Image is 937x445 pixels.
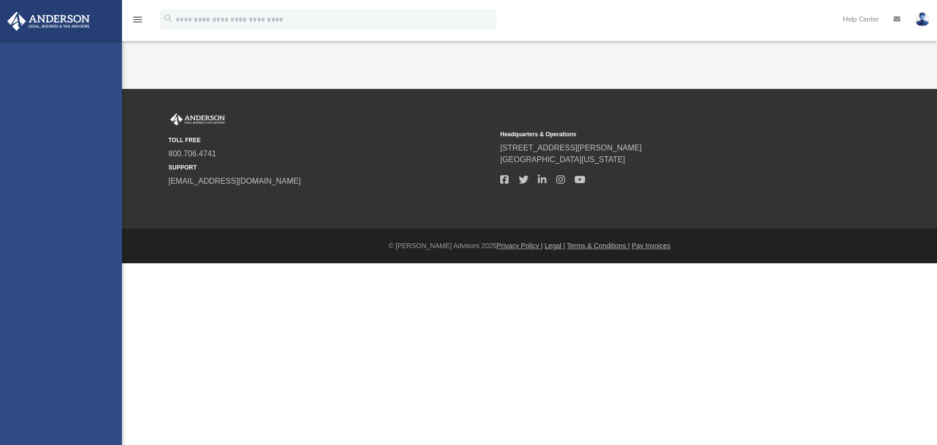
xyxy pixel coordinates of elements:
a: Terms & Conditions | [567,242,630,250]
a: Privacy Policy | [497,242,543,250]
i: search [163,13,174,24]
i: menu [132,14,143,25]
img: Anderson Advisors Platinum Portal [168,113,227,126]
img: User Pic [915,12,930,26]
a: [STREET_ADDRESS][PERSON_NAME] [500,144,642,152]
small: TOLL FREE [168,136,493,145]
a: [GEOGRAPHIC_DATA][US_STATE] [500,155,625,164]
small: SUPPORT [168,163,493,172]
a: [EMAIL_ADDRESS][DOMAIN_NAME] [168,177,301,185]
img: Anderson Advisors Platinum Portal [4,12,93,31]
div: © [PERSON_NAME] Advisors 2025 [122,241,937,251]
a: 800.706.4741 [168,149,216,158]
small: Headquarters & Operations [500,130,825,139]
a: Legal | [545,242,565,250]
a: menu [132,19,143,25]
a: Pay Invoices [631,242,670,250]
